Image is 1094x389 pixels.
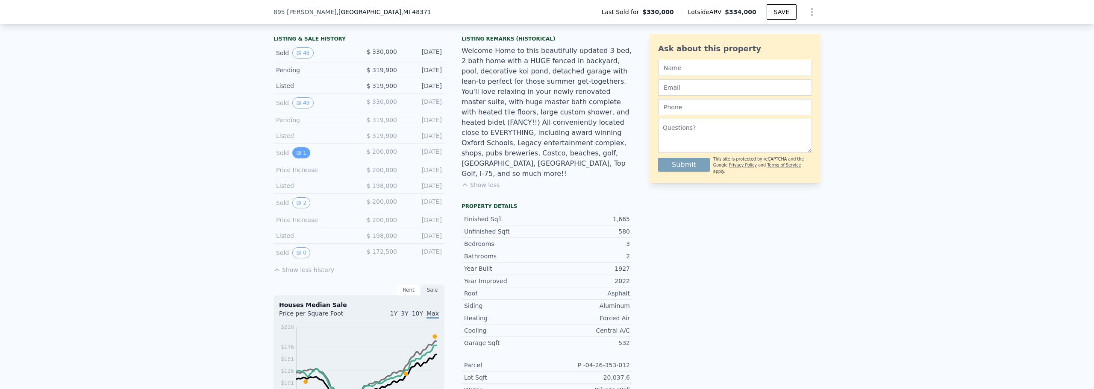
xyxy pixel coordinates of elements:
[367,182,397,189] span: $ 198,000
[404,181,442,190] div: [DATE]
[367,98,397,105] span: $ 330,000
[276,216,352,224] div: Price Increase
[390,310,397,317] span: 1Y
[276,231,352,240] div: Listed
[404,116,442,124] div: [DATE]
[404,166,442,174] div: [DATE]
[367,148,397,155] span: $ 200,000
[464,227,547,236] div: Unfinished Sqft
[367,48,397,55] span: $ 330,000
[412,310,423,317] span: 10Y
[404,197,442,208] div: [DATE]
[367,117,397,123] span: $ 319,900
[547,326,630,335] div: Central A/C
[404,147,442,158] div: [DATE]
[547,339,630,347] div: 532
[803,3,820,20] button: Show Options
[421,284,444,295] div: Sale
[276,97,352,108] div: Sold
[658,60,812,76] input: Name
[642,8,674,16] span: $330,000
[464,339,547,347] div: Garage Sqft
[281,356,294,362] tspan: $151
[547,373,630,382] div: 20,037.6
[658,79,812,96] input: Email
[464,264,547,273] div: Year Built
[547,301,630,310] div: Aluminum
[767,4,797,20] button: SAVE
[404,132,442,140] div: [DATE]
[281,368,294,374] tspan: $126
[281,344,294,350] tspan: $176
[273,35,444,44] div: LISTING & SALE HISTORY
[336,8,431,16] span: , [GEOGRAPHIC_DATA]
[281,380,294,386] tspan: $101
[281,324,294,330] tspan: $218
[658,158,710,172] button: Submit
[404,231,442,240] div: [DATE]
[367,232,397,239] span: $ 198,000
[547,277,630,285] div: 2022
[547,289,630,298] div: Asphalt
[401,9,431,15] span: , MI 48371
[279,309,359,323] div: Price per Square Foot
[404,82,442,90] div: [DATE]
[292,147,310,158] button: View historical data
[462,203,632,210] div: Property details
[547,314,630,322] div: Forced Air
[464,314,547,322] div: Heating
[547,215,630,223] div: 1,665
[547,227,630,236] div: 580
[292,197,310,208] button: View historical data
[464,277,547,285] div: Year Improved
[404,216,442,224] div: [DATE]
[464,301,547,310] div: Siding
[464,361,547,369] div: Parcel
[276,47,352,58] div: Sold
[273,262,334,274] button: Show less history
[767,163,801,167] a: Terms of Service
[276,181,352,190] div: Listed
[367,216,397,223] span: $ 200,000
[276,132,352,140] div: Listed
[292,47,313,58] button: View historical data
[397,284,421,295] div: Rent
[464,326,547,335] div: Cooling
[276,197,352,208] div: Sold
[547,361,630,369] div: P -04-26-353-012
[462,181,500,189] button: Show less
[464,373,547,382] div: Lot Sqft
[273,8,336,16] span: 895 [PERSON_NAME]
[279,301,439,309] div: Houses Median Sale
[725,9,756,15] span: $334,000
[276,166,352,174] div: Price Increase
[367,132,397,139] span: $ 319,900
[547,264,630,273] div: 1927
[404,47,442,58] div: [DATE]
[713,156,812,175] div: This site is protected by reCAPTCHA and the Google and apply.
[292,97,313,108] button: View historical data
[547,252,630,260] div: 2
[462,35,632,42] div: Listing Remarks (Historical)
[547,240,630,248] div: 3
[404,66,442,74] div: [DATE]
[276,116,352,124] div: Pending
[367,198,397,205] span: $ 200,000
[688,8,725,16] span: Lotside ARV
[464,252,547,260] div: Bathrooms
[404,97,442,108] div: [DATE]
[602,8,643,16] span: Last Sold for
[464,215,547,223] div: Finished Sqft
[276,82,352,90] div: Listed
[658,99,812,115] input: Phone
[404,247,442,258] div: [DATE]
[292,247,310,258] button: View historical data
[426,310,439,319] span: Max
[367,82,397,89] span: $ 319,900
[276,247,352,258] div: Sold
[464,240,547,248] div: Bedrooms
[367,248,397,255] span: $ 172,500
[658,43,812,55] div: Ask about this property
[367,167,397,173] span: $ 200,000
[276,147,352,158] div: Sold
